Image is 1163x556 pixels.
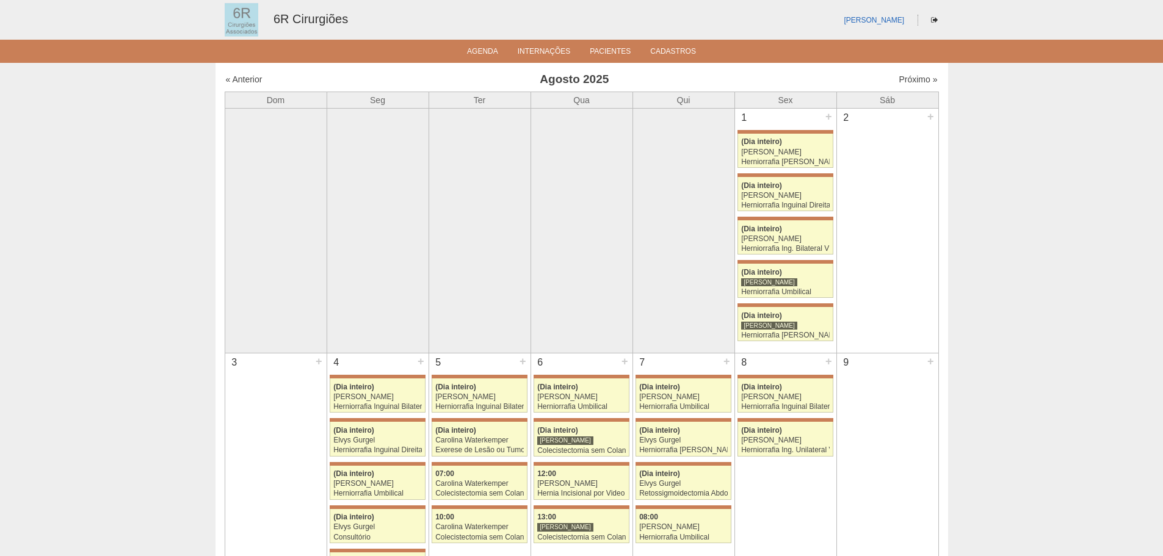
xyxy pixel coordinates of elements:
[330,378,425,413] a: (Dia inteiro) [PERSON_NAME] Herniorrafia Inguinal Bilateral
[844,16,904,24] a: [PERSON_NAME]
[741,426,782,435] span: (Dia inteiro)
[899,74,937,84] a: Próximo »
[435,403,524,411] div: Herniorrafia Inguinal Bilateral
[741,403,830,411] div: Herniorrafia Inguinal Bilateral
[435,523,524,531] div: Carolina Waterkemper
[518,47,571,59] a: Internações
[741,245,830,253] div: Herniorrafia Ing. Bilateral VL
[333,469,374,478] span: (Dia inteiro)
[330,418,425,422] div: Key: Maria Braido
[741,192,830,200] div: [PERSON_NAME]
[636,422,731,456] a: (Dia inteiro) Elvys Gurgel Herniorrafia [PERSON_NAME]
[639,489,728,497] div: Retossigmoidectomia Abdominal
[741,321,797,330] div: [PERSON_NAME]
[639,533,728,541] div: Herniorrafia Umbilical
[741,181,782,190] span: (Dia inteiro)
[534,378,629,413] a: (Dia inteiro) [PERSON_NAME] Herniorrafia Umbilical
[741,331,830,339] div: Herniorrafia [PERSON_NAME]
[636,505,731,509] div: Key: Maria Braido
[330,509,425,543] a: (Dia inteiro) Elvys Gurgel Consultório
[824,109,834,125] div: +
[741,446,830,454] div: Herniorrafia Ing. Unilateral VL
[537,403,626,411] div: Herniorrafia Umbilical
[432,509,527,543] a: 10:00 Carolina Waterkemper Colecistectomia sem Colangiografia VL
[435,533,524,541] div: Colecistectomia sem Colangiografia VL
[396,71,752,88] h3: Agosto 2025
[737,307,833,341] a: (Dia inteiro) [PERSON_NAME] Herniorrafia [PERSON_NAME]
[737,260,833,264] div: Key: Maria Braido
[737,264,833,298] a: (Dia inteiro) [PERSON_NAME] Herniorrafia Umbilical
[537,522,593,532] div: [PERSON_NAME]
[639,393,728,401] div: [PERSON_NAME]
[432,378,527,413] a: (Dia inteiro) [PERSON_NAME] Herniorrafia Inguinal Bilateral
[435,436,524,444] div: Carolina Waterkemper
[225,353,244,372] div: 3
[333,533,422,541] div: Consultório
[467,47,498,59] a: Agenda
[636,462,731,466] div: Key: Maria Braido
[537,436,593,445] div: [PERSON_NAME]
[633,353,652,372] div: 7
[330,505,425,509] div: Key: Maria Braido
[737,422,833,456] a: (Dia inteiro) [PERSON_NAME] Herniorrafia Ing. Unilateral VL
[537,513,556,521] span: 13:00
[737,378,833,413] a: (Dia inteiro) [PERSON_NAME] Herniorrafia Inguinal Bilateral
[735,109,754,127] div: 1
[225,92,327,108] th: Dom
[534,418,629,422] div: Key: Maria Braido
[333,383,374,391] span: (Dia inteiro)
[274,12,348,26] a: 6R Cirurgiões
[435,469,454,478] span: 07:00
[824,353,834,369] div: +
[639,513,658,521] span: 08:00
[537,393,626,401] div: [PERSON_NAME]
[639,523,728,531] div: [PERSON_NAME]
[741,393,830,401] div: [PERSON_NAME]
[737,173,833,177] div: Key: Maria Braido
[650,47,696,59] a: Cadastros
[537,480,626,488] div: [PERSON_NAME]
[741,278,797,287] div: [PERSON_NAME]
[741,225,782,233] span: (Dia inteiro)
[432,466,527,500] a: 07:00 Carolina Waterkemper Colecistectomia sem Colangiografia VL
[926,353,936,369] div: +
[737,220,833,255] a: (Dia inteiro) [PERSON_NAME] Herniorrafia Ing. Bilateral VL
[534,462,629,466] div: Key: Maria Braido
[333,513,374,521] span: (Dia inteiro)
[836,92,938,108] th: Sáb
[737,418,833,422] div: Key: Maria Braido
[435,383,476,391] span: (Dia inteiro)
[741,158,830,166] div: Herniorrafia [PERSON_NAME]
[518,353,528,369] div: +
[330,466,425,500] a: (Dia inteiro) [PERSON_NAME] Herniorrafia Umbilical
[639,383,680,391] span: (Dia inteiro)
[534,509,629,543] a: 13:00 [PERSON_NAME] Colecistectomia sem Colangiografia VL
[537,533,626,541] div: Colecistectomia sem Colangiografia VL
[737,303,833,307] div: Key: Maria Braido
[534,466,629,500] a: 12:00 [PERSON_NAME] Hernia Incisional por Video
[432,462,527,466] div: Key: Maria Braido
[741,436,830,444] div: [PERSON_NAME]
[416,353,426,369] div: +
[537,426,578,435] span: (Dia inteiro)
[741,148,830,156] div: [PERSON_NAME]
[737,375,833,378] div: Key: Maria Braido
[926,109,936,125] div: +
[330,375,425,378] div: Key: Maria Braido
[333,446,422,454] div: Herniorrafia Inguinal Direita
[590,47,631,59] a: Pacientes
[435,489,524,497] div: Colecistectomia sem Colangiografia VL
[226,74,263,84] a: « Anterior
[636,509,731,543] a: 08:00 [PERSON_NAME] Herniorrafia Umbilical
[734,92,836,108] th: Sex
[741,201,830,209] div: Herniorrafia Inguinal Direita
[639,446,728,454] div: Herniorrafia [PERSON_NAME]
[639,426,680,435] span: (Dia inteiro)
[429,92,531,108] th: Ter
[741,383,782,391] span: (Dia inteiro)
[639,436,728,444] div: Elvys Gurgel
[435,513,454,521] span: 10:00
[537,489,626,497] div: Hernia Incisional por Video
[837,353,856,372] div: 9
[537,383,578,391] span: (Dia inteiro)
